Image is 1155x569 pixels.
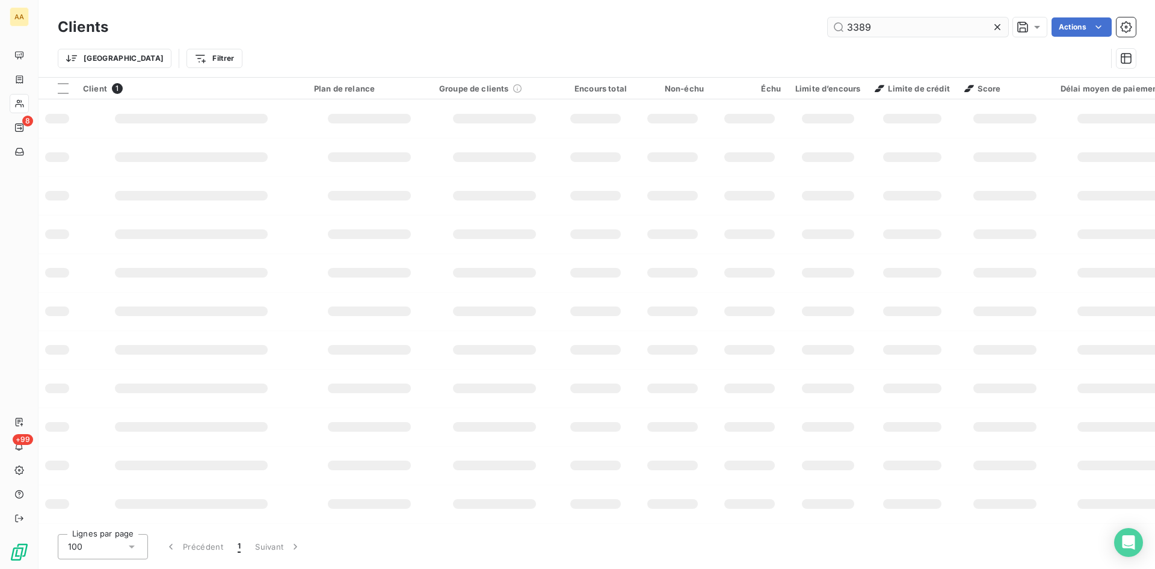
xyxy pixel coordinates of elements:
[314,84,425,93] div: Plan de relance
[186,49,242,68] button: Filtrer
[10,118,28,137] a: 8
[58,49,171,68] button: [GEOGRAPHIC_DATA]
[158,534,230,559] button: Précédent
[230,534,248,559] button: 1
[248,534,309,559] button: Suivant
[439,84,509,93] span: Groupe de clients
[238,541,241,553] span: 1
[10,543,29,562] img: Logo LeanPay
[875,84,949,93] span: Limite de crédit
[112,83,123,94] span: 1
[10,7,29,26] div: AA
[795,84,860,93] div: Limite d’encours
[58,16,108,38] h3: Clients
[13,434,33,445] span: +99
[83,84,107,93] span: Client
[22,116,33,126] span: 8
[718,84,781,93] div: Échu
[1114,528,1143,557] div: Open Intercom Messenger
[564,84,627,93] div: Encours total
[1052,17,1112,37] button: Actions
[964,84,1001,93] span: Score
[68,541,82,553] span: 100
[828,17,1008,37] input: Rechercher
[641,84,704,93] div: Non-échu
